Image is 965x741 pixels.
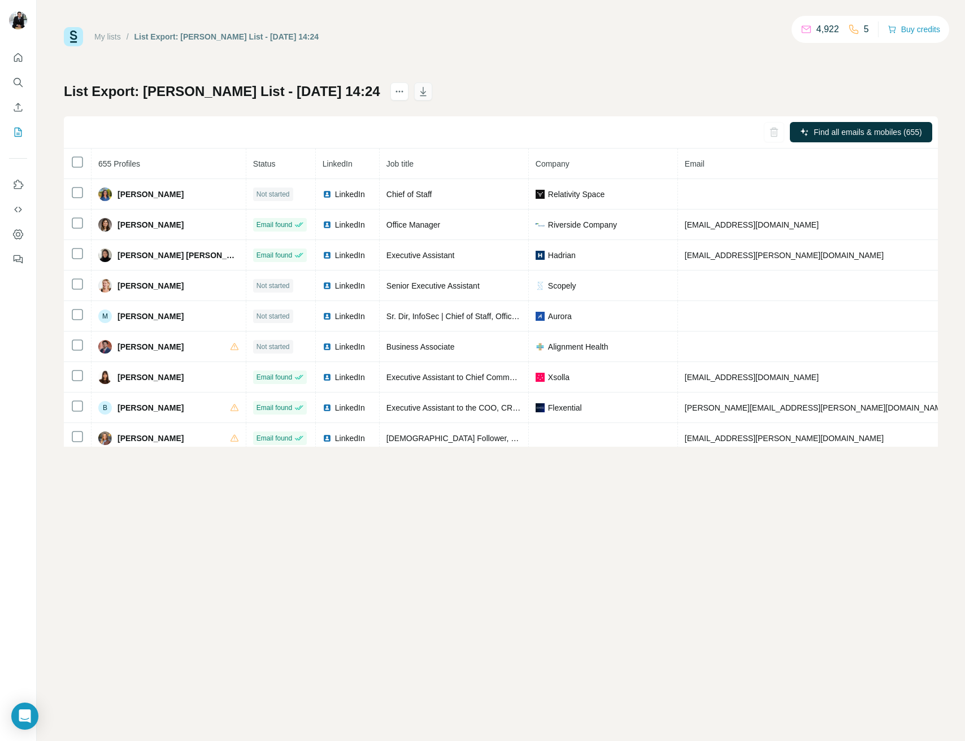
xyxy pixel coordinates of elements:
[386,403,598,412] span: Executive Assistant to the COO, CRO, and General Counsel
[98,401,112,415] div: B
[323,434,332,443] img: LinkedIn logo
[685,434,884,443] span: [EMAIL_ADDRESS][PERSON_NAME][DOMAIN_NAME]
[98,249,112,262] img: Avatar
[257,281,290,291] span: Not started
[814,127,921,138] span: Find all emails & mobiles (655)
[335,189,365,200] span: LinkedIn
[98,279,112,293] img: Avatar
[9,224,27,245] button: Dashboard
[685,251,884,260] span: [EMAIL_ADDRESS][PERSON_NAME][DOMAIN_NAME]
[257,189,290,199] span: Not started
[257,433,292,443] span: Email found
[548,402,582,413] span: Flexential
[257,342,290,352] span: Not started
[386,342,455,351] span: Business Associate
[888,21,940,37] button: Buy credits
[118,250,239,261] span: [PERSON_NAME] [PERSON_NAME]
[323,281,332,290] img: LinkedIn logo
[335,372,365,383] span: LinkedIn
[548,219,617,230] span: Riverside Company
[390,82,408,101] button: actions
[9,47,27,68] button: Quick start
[548,372,570,383] span: Xsolla
[118,189,184,200] span: [PERSON_NAME]
[257,403,292,413] span: Email found
[9,199,27,220] button: Use Surfe API
[257,220,292,230] span: Email found
[536,190,545,199] img: company-logo
[685,373,819,382] span: [EMAIL_ADDRESS][DOMAIN_NAME]
[790,122,932,142] button: Find all emails & mobiles (655)
[98,218,112,232] img: Avatar
[386,312,560,321] span: Sr. Dir, InfoSec | Chief of Staff, Office of the CISO
[536,403,545,412] img: company-logo
[118,280,184,291] span: [PERSON_NAME]
[98,188,112,201] img: Avatar
[257,372,292,382] span: Email found
[335,280,365,291] span: LinkedIn
[386,220,440,229] span: Office Manager
[257,250,292,260] span: Email found
[118,311,184,322] span: [PERSON_NAME]
[386,190,432,199] span: Chief of Staff
[335,433,365,444] span: LinkedIn
[98,159,140,168] span: 655 Profiles
[98,310,112,323] div: M
[9,122,27,142] button: My lists
[685,220,819,229] span: [EMAIL_ADDRESS][DOMAIN_NAME]
[323,220,332,229] img: LinkedIn logo
[64,27,83,46] img: Surfe Logo
[118,219,184,230] span: [PERSON_NAME]
[323,373,332,382] img: LinkedIn logo
[9,11,27,29] img: Avatar
[536,373,545,382] img: company-logo
[386,434,705,443] span: [DEMOGRAPHIC_DATA] Follower, Wife, Stay at Home Mom, Legacy Maker and Influencer
[118,433,184,444] span: [PERSON_NAME]
[323,403,332,412] img: LinkedIn logo
[816,23,839,36] p: 4,922
[548,311,572,322] span: Aurora
[323,312,332,321] img: LinkedIn logo
[257,311,290,321] span: Not started
[386,251,455,260] span: Executive Assistant
[685,159,705,168] span: Email
[335,250,365,261] span: LinkedIn
[685,403,949,412] span: [PERSON_NAME][EMAIL_ADDRESS][PERSON_NAME][DOMAIN_NAME]
[335,311,365,322] span: LinkedIn
[548,341,608,352] span: Alignment Health
[536,281,545,290] img: company-logo
[335,341,365,352] span: LinkedIn
[386,159,414,168] span: Job title
[536,312,545,321] img: company-logo
[94,32,121,41] a: My lists
[9,72,27,93] button: Search
[9,249,27,269] button: Feedback
[98,370,112,384] img: Avatar
[9,97,27,117] button: Enrich CSV
[323,190,332,199] img: LinkedIn logo
[253,159,276,168] span: Status
[9,175,27,195] button: Use Surfe on LinkedIn
[98,431,112,445] img: Avatar
[335,402,365,413] span: LinkedIn
[335,219,365,230] span: LinkedIn
[64,82,380,101] h1: List Export: [PERSON_NAME] List - [DATE] 14:24
[323,251,332,260] img: LinkedIn logo
[98,340,112,354] img: Avatar
[548,280,576,291] span: Scopely
[536,220,545,229] img: company-logo
[323,159,353,168] span: LinkedIn
[323,342,332,351] img: LinkedIn logo
[386,373,554,382] span: Executive Assistant to Chief Commercial Officer
[118,341,184,352] span: [PERSON_NAME]
[118,372,184,383] span: [PERSON_NAME]
[11,703,38,730] div: Open Intercom Messenger
[536,159,570,168] span: Company
[548,189,605,200] span: Relativity Space
[386,281,480,290] span: Senior Executive Assistant
[118,402,184,413] span: [PERSON_NAME]
[127,31,129,42] li: /
[536,342,545,351] img: company-logo
[536,251,545,260] img: company-logo
[134,31,319,42] div: List Export: [PERSON_NAME] List - [DATE] 14:24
